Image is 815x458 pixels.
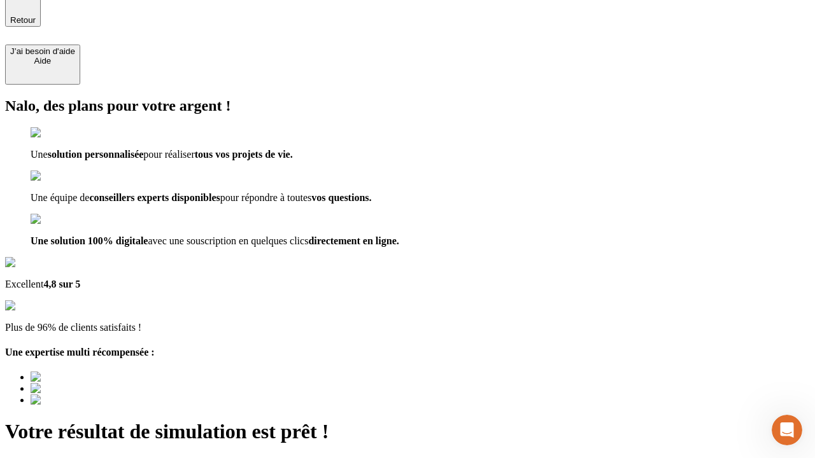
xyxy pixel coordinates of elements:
[5,300,68,312] img: reviews stars
[31,394,148,406] img: Best savings advice award
[220,192,312,203] span: pour répondre à toutes
[195,149,293,160] span: tous vos projets de vie.
[311,192,371,203] span: vos questions.
[89,192,220,203] span: conseillers experts disponibles
[10,46,75,56] div: J’ai besoin d'aide
[43,279,80,289] span: 4,8 sur 5
[308,235,399,246] span: directement en ligne.
[5,257,79,268] img: Google Review
[31,127,85,139] img: checkmark
[5,279,43,289] span: Excellent
[5,45,80,85] button: J’ai besoin d'aideAide
[10,15,36,25] span: Retour
[31,214,85,225] img: checkmark
[5,420,810,443] h1: Votre résultat de simulation est prêt !
[10,56,75,66] div: Aide
[5,97,810,114] h2: Nalo, des plans pour votre argent !
[48,149,144,160] span: solution personnalisée
[31,235,148,246] span: Une solution 100% digitale
[31,170,85,182] img: checkmark
[31,371,148,383] img: Best savings advice award
[772,415,802,445] iframe: Intercom live chat
[31,383,148,394] img: Best savings advice award
[5,347,810,358] h4: Une expertise multi récompensée :
[148,235,308,246] span: avec une souscription en quelques clics
[5,322,810,333] p: Plus de 96% de clients satisfaits !
[31,149,48,160] span: Une
[143,149,194,160] span: pour réaliser
[31,192,89,203] span: Une équipe de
